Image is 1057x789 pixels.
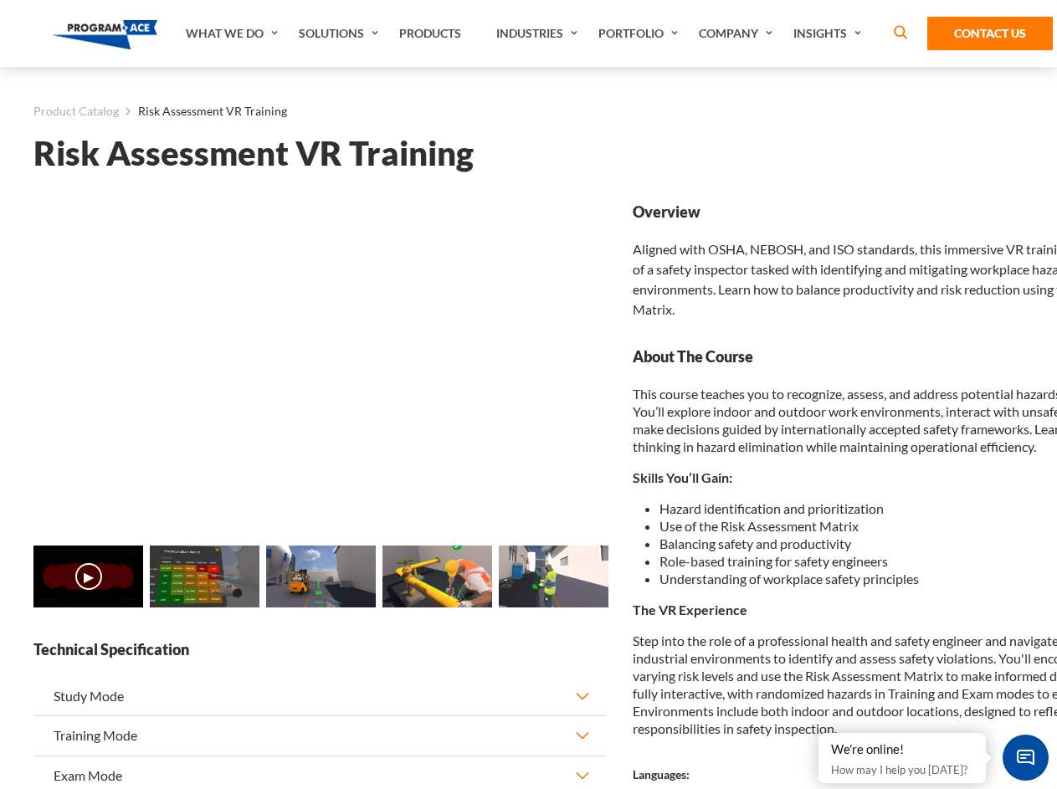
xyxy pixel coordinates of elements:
[119,100,287,122] li: Risk Assessment VR Training
[75,563,102,590] button: ▶
[633,767,690,781] strong: Languages:
[266,546,376,607] img: Risk Assessment VR Training - Preview 2
[33,202,606,524] iframe: Risk Assessment VR Training - Video 0
[33,716,606,755] button: Training Mode
[33,100,119,122] a: Product Catalog
[831,760,973,780] p: How may I help you [DATE]?
[1003,735,1049,781] span: Chat Widget
[33,639,606,660] strong: Technical Specification
[831,741,973,758] div: We're online!
[499,546,608,607] img: Risk Assessment VR Training - Preview 4
[33,677,606,715] button: Study Mode
[150,546,259,607] img: Risk Assessment VR Training - Preview 1
[927,17,1053,50] a: Contact Us
[33,546,143,607] img: Risk Assessment VR Training - Video 0
[382,546,492,607] img: Risk Assessment VR Training - Preview 3
[52,20,158,49] img: Program-Ace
